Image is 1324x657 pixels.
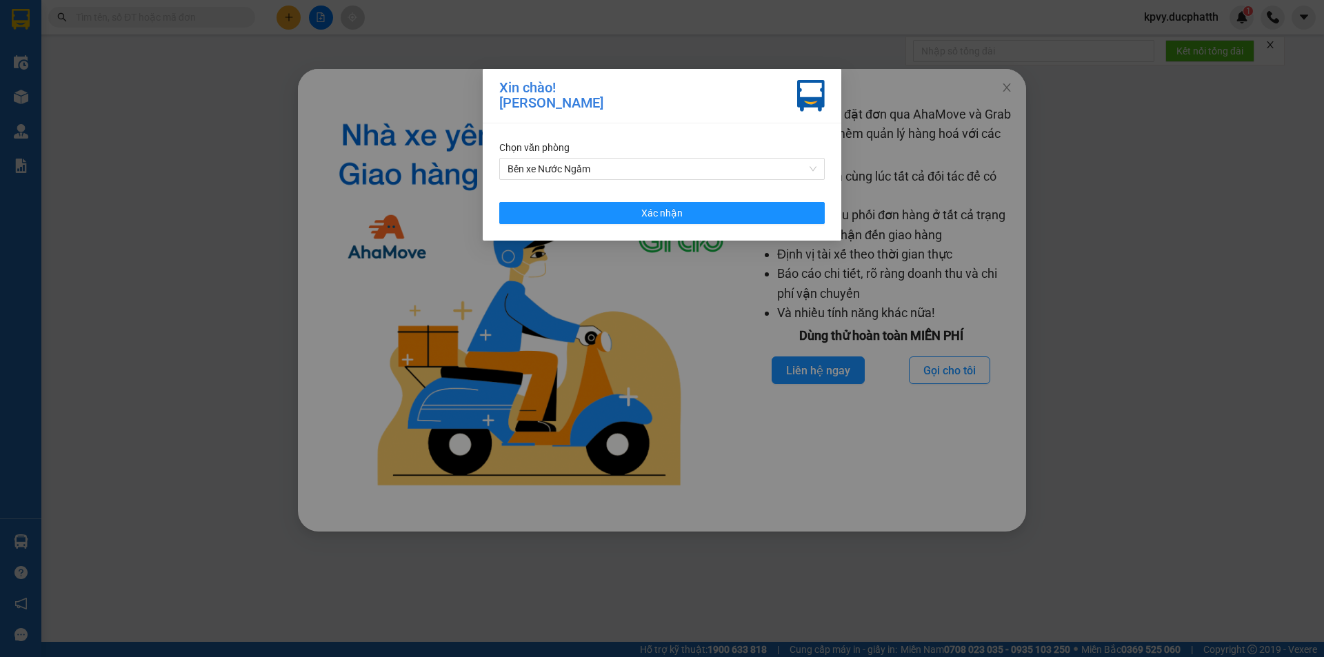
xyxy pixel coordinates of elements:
img: vxr-icon [797,80,825,112]
span: Bến xe Nước Ngầm [508,159,816,179]
span: Xác nhận [641,205,683,221]
div: Chọn văn phòng [499,140,825,155]
div: Xin chào! [PERSON_NAME] [499,80,603,112]
button: Xác nhận [499,202,825,224]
